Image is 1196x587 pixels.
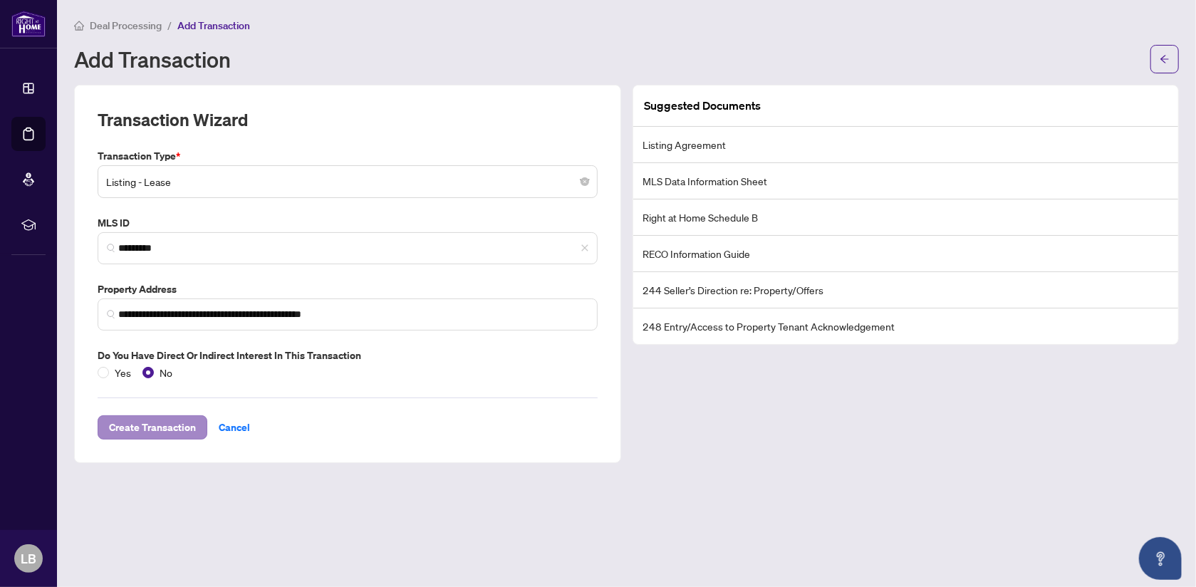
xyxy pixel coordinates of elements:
[633,127,1179,163] li: Listing Agreement
[645,97,761,115] article: Suggested Documents
[109,416,196,439] span: Create Transaction
[11,11,46,37] img: logo
[106,168,589,195] span: Listing - Lease
[633,272,1179,308] li: 244 Seller’s Direction re: Property/Offers
[74,48,231,71] h1: Add Transaction
[207,415,261,440] button: Cancel
[633,199,1179,236] li: Right at Home Schedule B
[74,21,84,31] span: home
[633,236,1179,272] li: RECO Information Guide
[581,244,589,252] span: close
[98,215,598,231] label: MLS ID
[1160,54,1170,64] span: arrow-left
[21,549,36,568] span: LB
[177,19,250,32] span: Add Transaction
[98,281,598,297] label: Property Address
[98,148,598,164] label: Transaction Type
[633,308,1179,344] li: 248 Entry/Access to Property Tenant Acknowledgement
[167,17,172,33] li: /
[219,416,250,439] span: Cancel
[633,163,1179,199] li: MLS Data Information Sheet
[154,365,178,380] span: No
[109,365,137,380] span: Yes
[1139,537,1182,580] button: Open asap
[581,177,589,186] span: close-circle
[98,348,598,363] label: Do you have direct or indirect interest in this transaction
[98,415,207,440] button: Create Transaction
[107,244,115,252] img: search_icon
[107,310,115,318] img: search_icon
[98,108,248,131] h2: Transaction Wizard
[90,19,162,32] span: Deal Processing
